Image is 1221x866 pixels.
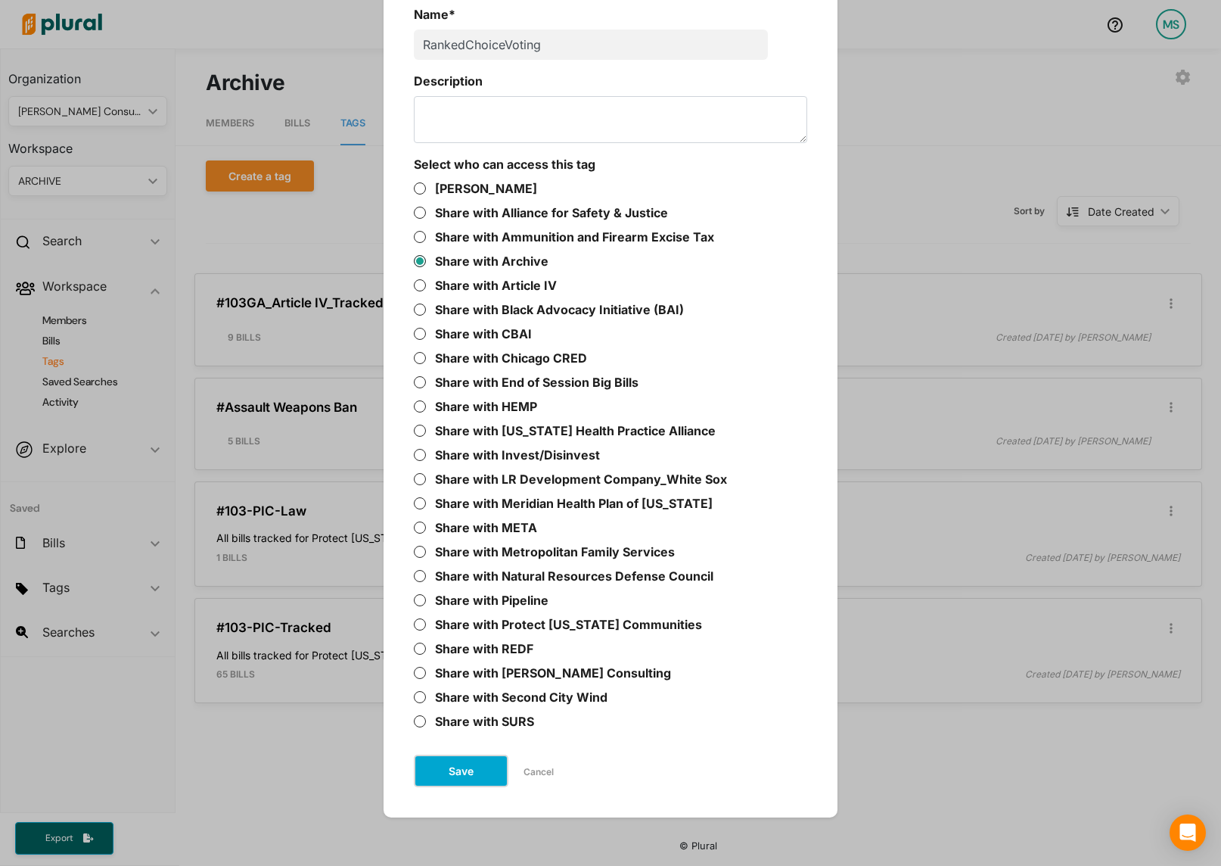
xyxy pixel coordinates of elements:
[435,470,727,488] label: Share with LR Development Company_White Sox
[435,688,607,706] label: Share with Second City Wind
[435,494,713,512] label: Share with Meridian Health Plan of [US_STATE]
[435,446,600,464] label: Share with Invest/Disinvest
[435,204,668,222] label: Share with Alliance for Safety & Justice
[414,755,508,787] button: Save
[435,712,534,730] label: Share with SURS
[435,591,548,609] label: Share with Pipeline
[435,422,716,440] label: Share with [US_STATE] Health Practice Alliance
[435,179,537,198] label: [PERSON_NAME]
[435,325,532,343] label: Share with CBAI
[435,543,675,561] label: Share with Metropolitan Family Services
[414,72,807,90] label: Description
[435,228,714,246] label: Share with Ammunition and Firearm Excise Tax
[435,276,557,294] label: Share with Article IV
[414,5,807,23] label: Name
[414,155,807,173] label: Select who can access this tag
[435,301,684,319] label: Share with Black Advocacy Initiative (BAI)
[435,397,537,416] label: Share with HEMP
[1170,815,1206,851] div: Open Intercom Messenger
[435,519,537,537] label: Share with META
[435,640,533,658] label: Share with REDF
[435,349,587,367] label: Share with Chicago CRED
[435,252,548,270] label: Share with Archive
[435,664,671,682] label: Share with [PERSON_NAME] Consulting
[435,615,702,634] label: Share with Protect [US_STATE] Communities
[435,567,713,585] label: Share with Natural Resources Defense Council
[508,761,569,783] button: Cancel
[435,373,638,391] label: Share with End of Session Big Bills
